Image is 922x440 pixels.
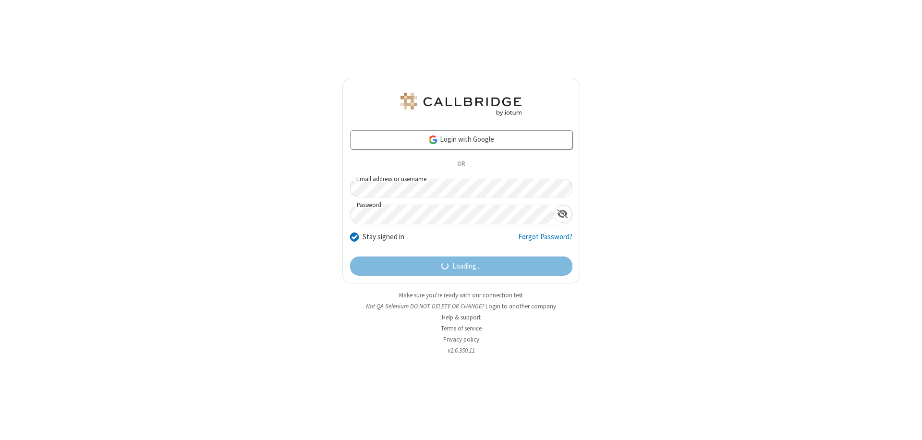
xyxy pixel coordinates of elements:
li: Not QA Selenium DO NOT DELETE OR CHANGE? [342,302,580,311]
input: Email address or username [350,179,572,197]
iframe: Chat [898,415,915,433]
a: Forgot Password? [518,232,572,250]
li: v2.6.350.11 [342,346,580,355]
a: Login with Google [350,130,572,149]
span: OR [453,158,469,171]
button: Loading... [350,257,572,276]
a: Terms of service [441,324,482,332]
a: Privacy policy [443,335,479,343]
input: Password [351,205,553,224]
button: Login to another company [485,302,556,311]
span: Loading... [452,261,481,272]
div: Show password [553,205,572,223]
label: Stay signed in [363,232,404,243]
a: Help & support [442,313,481,321]
img: QA Selenium DO NOT DELETE OR CHANGE [399,93,523,116]
a: Make sure you're ready with our connection test [399,291,523,299]
img: google-icon.png [428,134,438,145]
